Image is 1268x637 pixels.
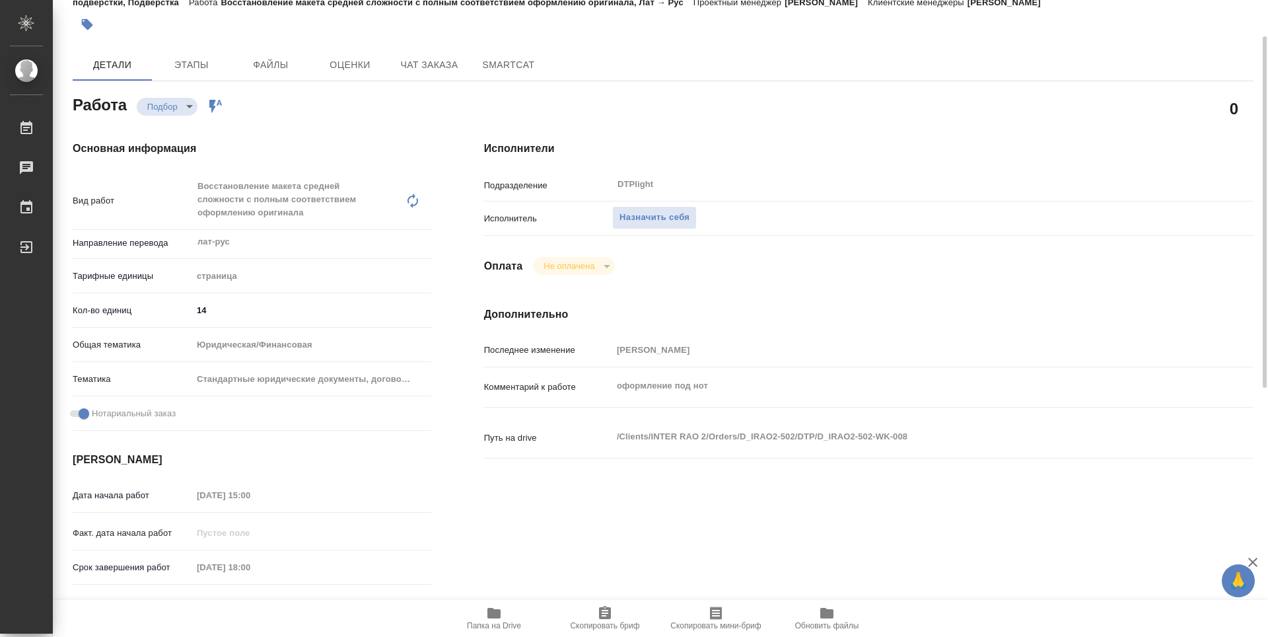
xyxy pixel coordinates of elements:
[81,57,144,73] span: Детали
[612,375,1189,397] textarea: оформление под нот
[73,489,192,502] p: Дата начала работ
[484,381,612,394] p: Комментарий к работе
[73,338,192,352] p: Общая тематика
[192,368,431,391] div: Стандартные юридические документы, договоры, уставы
[318,57,382,73] span: Оценки
[73,373,192,386] p: Тематика
[660,600,771,637] button: Скопировать мини-бриф
[143,101,182,112] button: Подбор
[73,10,102,39] button: Добавить тэг
[73,237,192,250] p: Направление перевода
[439,600,549,637] button: Папка на Drive
[137,98,197,116] div: Подбор
[484,344,612,357] p: Последнее изменение
[612,426,1189,448] textarea: /Clients/INTER RAO 2/Orders/D_IRAO2-502/DTP/D_IRAO2-502-WK-008
[239,57,302,73] span: Файлы
[795,621,859,630] span: Обновить файлы
[1230,97,1238,120] h2: 0
[398,57,461,73] span: Чат заказа
[73,527,192,540] p: Факт. дата начала работ
[484,179,612,192] p: Подразделение
[73,304,192,317] p: Кол-во единиц
[549,600,660,637] button: Скопировать бриф
[92,407,176,420] span: Нотариальный заказ
[484,141,1253,157] h4: Исполнители
[73,194,192,207] p: Вид работ
[612,206,697,229] button: Назначить себя
[533,257,614,275] div: Подбор
[73,452,431,468] h4: [PERSON_NAME]
[540,260,598,272] button: Не оплачена
[1222,564,1255,597] button: 🙏
[484,307,1253,322] h4: Дополнительно
[612,340,1189,359] input: Пустое поле
[484,431,612,445] p: Путь на drive
[1227,567,1250,595] span: 🙏
[484,212,612,225] p: Исполнитель
[73,92,127,116] h2: Работа
[619,210,689,225] span: Назначить себя
[192,301,431,320] input: ✎ Введи что-нибудь
[192,486,308,505] input: Пустое поле
[160,57,223,73] span: Этапы
[73,270,192,283] p: Тарифные единицы
[484,258,523,274] h4: Оплата
[192,523,308,543] input: Пустое поле
[192,334,431,356] div: Юридическая/Финансовая
[73,141,431,157] h4: Основная информация
[192,265,431,287] div: страница
[467,621,521,630] span: Папка на Drive
[771,600,882,637] button: Обновить файлы
[570,621,639,630] span: Скопировать бриф
[192,558,308,577] input: Пустое поле
[670,621,761,630] span: Скопировать мини-бриф
[477,57,540,73] span: SmartCat
[73,561,192,574] p: Срок завершения работ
